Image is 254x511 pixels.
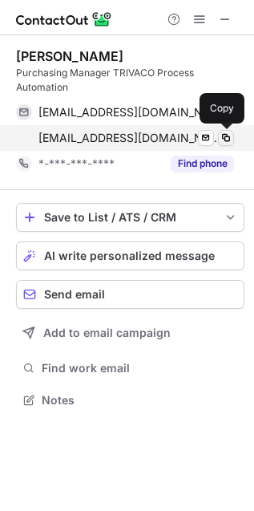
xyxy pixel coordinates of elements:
[44,211,216,224] div: Save to List / ATS / CRM
[16,318,244,347] button: Add to email campaign
[16,48,123,64] div: [PERSON_NAME]
[16,280,244,309] button: Send email
[42,393,238,408] span: Notes
[44,288,105,301] span: Send email
[42,361,238,375] span: Find work email
[44,249,215,262] span: AI write personalized message
[16,10,112,29] img: ContactOut v5.3.10
[43,326,171,339] span: Add to email campaign
[16,241,244,270] button: AI write personalized message
[16,389,244,412] button: Notes
[171,156,234,172] button: Reveal Button
[16,203,244,232] button: save-profile-one-click
[38,131,222,145] span: [EMAIL_ADDRESS][DOMAIN_NAME]
[16,357,244,379] button: Find work email
[38,105,222,120] span: [EMAIL_ADDRESS][DOMAIN_NAME]
[16,66,244,95] div: Purchasing Manager TRIVACO Process Automation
